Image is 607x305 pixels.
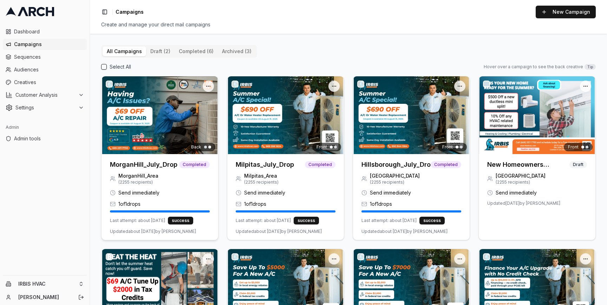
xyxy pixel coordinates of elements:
[18,281,76,287] span: IRBIS HVAC
[118,201,141,208] span: 1 of 1 drops
[102,76,218,154] img: Back creative for MorganHill_July_Drop
[14,66,84,73] span: Audiences
[3,51,87,63] a: Sequences
[236,160,294,170] h3: Milpitas_July_Drop
[370,179,420,185] span: ( 2255 recipients)
[361,229,448,234] span: Updated about [DATE] by [PERSON_NAME]
[487,160,569,170] h3: New Homeowners (automated Campaign)
[3,64,87,75] a: Audiences
[15,91,76,99] span: Customer Analysis
[14,135,84,142] span: Admin tools
[14,79,84,86] span: Creatives
[236,229,322,234] span: Updated about [DATE] by [PERSON_NAME]
[442,144,453,150] span: Front
[244,189,285,196] span: Send immediately
[14,41,84,48] span: Campaigns
[116,8,144,15] nav: breadcrumb
[585,64,596,70] span: Tip
[569,161,587,168] span: Draft
[244,201,266,208] span: 1 of 1 drops
[3,89,87,101] button: Customer Analysis
[175,46,218,56] button: completed (6)
[244,172,279,179] span: Milpitas_Area
[353,76,470,154] img: Front creative for Hillsborough_July_Drop
[3,26,87,37] a: Dashboard
[179,161,210,168] span: Completed
[3,278,87,290] button: IRBIS HVAC
[419,217,445,224] div: success
[536,6,596,18] button: New Campaign
[3,133,87,144] a: Admin tools
[101,21,596,28] div: Create and manage your direct mail campaigns
[118,189,159,196] span: Send immediately
[76,292,86,302] button: Log out
[118,179,158,185] span: ( 2255 recipients)
[14,28,84,35] span: Dashboard
[227,76,344,154] img: Front creative for Milpitas_July_Drop
[370,172,420,179] span: [GEOGRAPHIC_DATA]
[244,179,279,185] span: ( 2255 recipients)
[3,77,87,88] a: Creatives
[218,46,256,56] button: archived (3)
[305,161,335,168] span: Completed
[294,217,319,224] div: success
[3,39,87,50] a: Campaigns
[146,46,175,56] button: draft (2)
[116,8,144,15] span: Campaigns
[18,294,71,301] a: [PERSON_NAME]
[361,160,431,170] h3: Hillsborough_July_Drop
[110,229,196,234] span: Updated about [DATE] by [PERSON_NAME]
[110,160,177,170] h3: MorganHill_July_Drop
[484,64,583,70] span: Hover over a campaign to see the back creative
[316,144,327,150] span: Front
[3,102,87,113] button: Settings
[191,144,201,150] span: Back
[487,201,560,206] span: Updated [DATE] by [PERSON_NAME]
[168,217,193,224] div: success
[103,46,146,56] button: All Campaigns
[431,161,461,168] span: Completed
[118,172,158,179] span: MorganHill_Area
[14,53,84,61] span: Sequences
[479,76,595,154] img: Front creative for New Homeowners (automated Campaign)
[110,218,165,223] span: Last attempt: about [DATE]
[110,63,131,70] label: Select All
[361,218,417,223] span: Last attempt: about [DATE]
[496,179,546,185] span: ( 2255 recipients)
[3,122,87,133] div: Admin
[568,144,579,150] span: Front
[496,172,546,179] span: [GEOGRAPHIC_DATA]
[15,104,76,111] span: Settings
[370,189,411,196] span: Send immediately
[370,201,392,208] span: 1 of 1 drops
[236,218,291,223] span: Last attempt: about [DATE]
[496,189,537,196] span: Send immediately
